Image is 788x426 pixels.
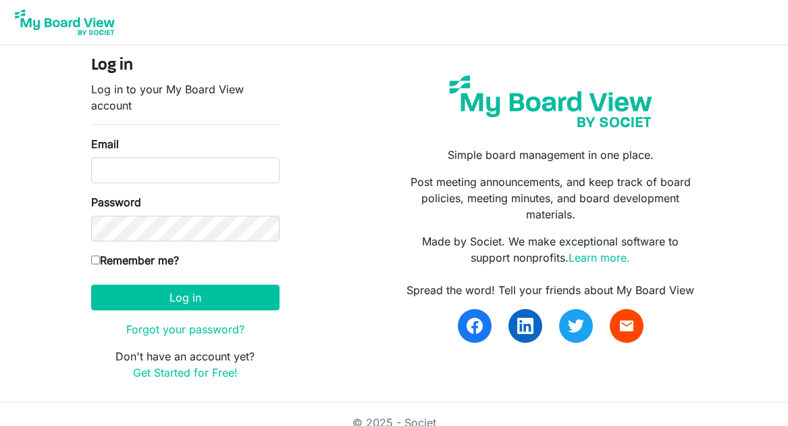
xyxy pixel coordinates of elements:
p: Made by Societ. We make exceptional software to support nonprofits. [404,233,697,266]
h4: Log in [91,56,280,76]
button: Log in [91,285,280,310]
p: Simple board management in one place. [404,147,697,163]
a: Get Started for Free! [133,366,238,379]
img: my-board-view-societ.svg [441,67,661,136]
p: Don't have an account yet? [91,348,280,381]
a: Forgot your password? [126,323,244,336]
label: Email [91,136,119,152]
p: Log in to your My Board View account [91,81,280,114]
label: Remember me? [91,252,179,268]
input: Remember me? [91,256,100,264]
a: email [610,309,643,343]
img: linkedin.svg [517,318,533,334]
p: Post meeting announcements, and keep track of board policies, meeting minutes, and board developm... [404,174,697,222]
img: twitter.svg [568,318,584,334]
span: email [619,318,635,334]
a: Learn more. [569,251,630,264]
img: My Board View Logo [11,5,119,39]
div: Spread the word! Tell your friends about My Board View [404,282,697,298]
img: facebook.svg [467,318,483,334]
label: Password [91,194,141,210]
